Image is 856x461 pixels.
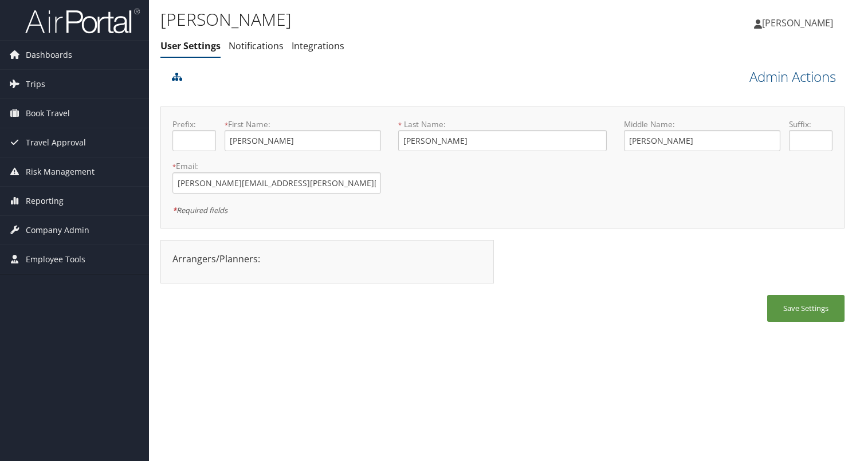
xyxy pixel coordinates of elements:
span: Company Admin [26,216,89,245]
em: Required fields [172,205,227,215]
img: airportal-logo.png [25,7,140,34]
a: Integrations [292,40,344,52]
span: Risk Management [26,157,95,186]
button: Save Settings [767,295,845,322]
a: User Settings [160,40,221,52]
label: Middle Name: [624,119,780,130]
label: Suffix: [789,119,833,130]
span: Reporting [26,187,64,215]
a: [PERSON_NAME] [754,6,845,40]
span: Employee Tools [26,245,85,274]
label: Last Name: [398,119,607,130]
span: Trips [26,70,45,98]
a: Notifications [229,40,284,52]
label: First Name: [225,119,381,130]
div: Arrangers/Planners: [164,252,490,266]
a: Admin Actions [749,67,836,86]
h1: [PERSON_NAME] [160,7,617,31]
span: Dashboards [26,41,72,69]
span: Book Travel [26,99,70,128]
label: Email: [172,160,381,172]
span: [PERSON_NAME] [762,17,833,29]
span: Travel Approval [26,128,86,157]
label: Prefix: [172,119,216,130]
